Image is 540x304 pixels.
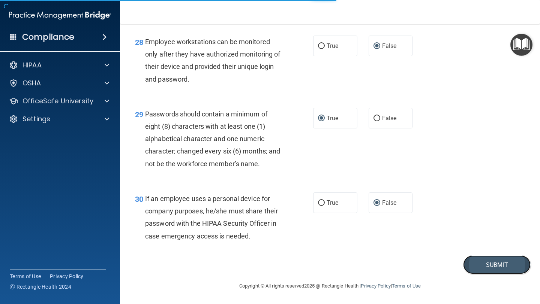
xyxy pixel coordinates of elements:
[382,42,397,49] span: False
[9,97,109,106] a: OfficeSafe University
[9,115,109,124] a: Settings
[392,283,421,289] a: Terms of Use
[193,274,467,298] div: Copyright © All rights reserved 2025 @ Rectangle Health | |
[9,61,109,70] a: HIPAA
[145,110,280,168] span: Passwords should contain a minimum of eight (8) characters with at least one (1) alphabetical cha...
[327,42,338,49] span: True
[22,61,42,70] p: HIPAA
[22,32,74,42] h4: Compliance
[373,43,380,49] input: False
[135,195,143,204] span: 30
[327,115,338,122] span: True
[10,273,41,280] a: Terms of Use
[50,273,84,280] a: Privacy Policy
[9,8,111,23] img: PMB logo
[373,116,380,121] input: False
[135,110,143,119] span: 29
[463,255,531,274] button: Submit
[382,115,397,122] span: False
[318,43,325,49] input: True
[145,195,278,240] span: If an employee uses a personal device for company purposes, he/she must share their password with...
[382,199,397,206] span: False
[318,200,325,206] input: True
[361,283,390,289] a: Privacy Policy
[373,200,380,206] input: False
[9,79,109,88] a: OSHA
[22,115,50,124] p: Settings
[145,38,280,83] span: Employee workstations can be monitored only after they have authorized monitoring of their device...
[510,34,532,56] button: Open Resource Center
[22,97,93,106] p: OfficeSafe University
[10,283,71,291] span: Ⓒ Rectangle Health 2024
[327,199,338,206] span: True
[22,79,41,88] p: OSHA
[318,116,325,121] input: True
[135,38,143,47] span: 28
